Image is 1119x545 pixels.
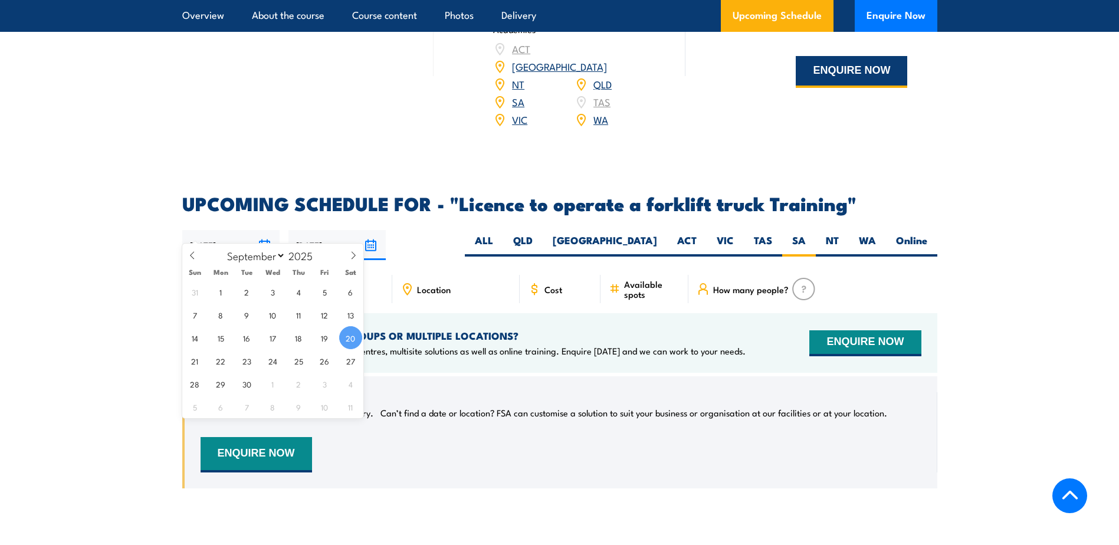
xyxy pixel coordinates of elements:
button: ENQUIRE NOW [201,437,312,472]
label: [GEOGRAPHIC_DATA] [543,234,667,257]
span: October 6, 2025 [209,395,232,418]
span: September 28, 2025 [183,372,206,395]
span: Available spots [624,279,680,299]
label: QLD [503,234,543,257]
span: Sat [337,268,363,276]
span: September 13, 2025 [339,303,362,326]
span: Mon [208,268,234,276]
span: September 1, 2025 [209,280,232,303]
span: September 2, 2025 [235,280,258,303]
span: September 27, 2025 [339,349,362,372]
span: August 31, 2025 [183,280,206,303]
span: Sun [182,268,208,276]
span: October 10, 2025 [313,395,336,418]
a: WA [593,112,608,126]
button: ENQUIRE NOW [796,56,907,88]
span: Wed [260,268,286,276]
span: How many people? [713,284,789,294]
span: September 26, 2025 [313,349,336,372]
span: October 1, 2025 [261,372,284,395]
span: Cost [544,284,562,294]
span: September 8, 2025 [209,303,232,326]
span: September 24, 2025 [261,349,284,372]
h2: UPCOMING SCHEDULE FOR - "Licence to operate a forklift truck Training" [182,195,937,211]
label: WA [849,234,886,257]
a: NT [512,77,524,91]
span: September 30, 2025 [235,372,258,395]
span: Tue [234,268,260,276]
span: October 7, 2025 [235,395,258,418]
span: September 25, 2025 [287,349,310,372]
span: Location [417,284,451,294]
span: September 10, 2025 [261,303,284,326]
span: October 2, 2025 [287,372,310,395]
span: October 9, 2025 [287,395,310,418]
span: Thu [286,268,311,276]
span: October 5, 2025 [183,395,206,418]
span: September 23, 2025 [235,349,258,372]
input: From date [182,230,280,260]
span: September 22, 2025 [209,349,232,372]
button: ENQUIRE NOW [809,330,921,356]
label: SA [782,234,816,257]
span: October 3, 2025 [313,372,336,395]
span: Fri [311,268,337,276]
label: TAS [744,234,782,257]
span: October 8, 2025 [261,395,284,418]
span: September 16, 2025 [235,326,258,349]
input: Year [286,248,324,262]
span: September 11, 2025 [287,303,310,326]
select: Month [221,248,286,263]
span: October 4, 2025 [339,372,362,395]
label: ALL [465,234,503,257]
label: Online [886,234,937,257]
span: September 17, 2025 [261,326,284,349]
label: VIC [707,234,744,257]
span: September 19, 2025 [313,326,336,349]
span: October 11, 2025 [339,395,362,418]
label: ACT [667,234,707,257]
span: September 4, 2025 [287,280,310,303]
a: QLD [593,77,612,91]
a: [GEOGRAPHIC_DATA] [512,59,607,73]
p: We offer onsite training, training at our centres, multisite solutions as well as online training... [201,345,746,357]
span: September 7, 2025 [183,303,206,326]
span: September 18, 2025 [287,326,310,349]
span: September 12, 2025 [313,303,336,326]
span: September 9, 2025 [235,303,258,326]
label: NT [816,234,849,257]
span: September 5, 2025 [313,280,336,303]
a: VIC [512,112,527,126]
span: September 21, 2025 [183,349,206,372]
p: Can’t find a date or location? FSA can customise a solution to suit your business or organisation... [380,407,887,419]
input: To date [288,230,386,260]
span: September 20, 2025 [339,326,362,349]
a: SA [512,94,524,109]
span: September 3, 2025 [261,280,284,303]
span: September 6, 2025 [339,280,362,303]
h4: NEED TRAINING FOR LARGER GROUPS OR MULTIPLE LOCATIONS? [201,329,746,342]
span: September 15, 2025 [209,326,232,349]
span: September 14, 2025 [183,326,206,349]
span: September 29, 2025 [209,372,232,395]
